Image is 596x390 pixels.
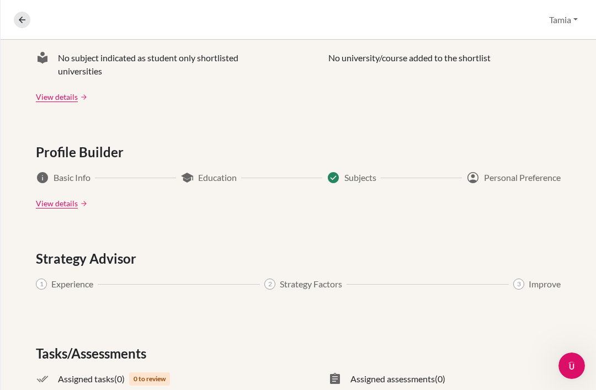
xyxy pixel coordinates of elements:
a: arrow_forward [78,200,88,207]
div: Close [190,18,210,38]
div: Send us a message [23,177,184,188]
p: Hello there 👋 [22,78,199,97]
img: Profile image for Nandini [150,18,172,40]
div: Send us a message [11,167,210,197]
span: Basic Info [54,171,91,184]
span: Success [327,171,340,184]
span: Help [175,316,193,324]
span: No subject indicated as student only shortlisted universities [58,51,257,78]
span: 2 [264,279,275,290]
span: (0) [114,372,125,386]
span: Experience [51,277,93,291]
span: Strategy Factors [280,277,342,291]
span: info [36,171,49,184]
span: 0 to review [129,372,170,386]
span: Improve [529,277,561,291]
p: How can we help? [22,97,199,116]
span: Profile Builder [36,142,128,162]
iframe: Intercom live chat [558,352,585,379]
span: Personal Preference [484,171,561,184]
span: assignment [328,372,342,386]
span: Search for help [23,140,89,152]
span: school [180,171,194,184]
span: Tasks/Assessments [36,344,151,364]
span: Messages [92,316,130,324]
button: Help [147,289,221,333]
span: Subjects [344,171,376,184]
span: Strategy Advisor [36,249,141,269]
img: logo [22,21,66,39]
a: arrow_forward [78,93,88,101]
a: View details [36,91,78,103]
span: 3 [513,279,524,290]
span: 1 [36,279,47,290]
button: Search for help [16,135,205,157]
span: Home [24,316,49,324]
span: Assigned assessments [350,372,435,386]
span: Assigned tasks [58,372,114,386]
p: No university/course added to the shortlist [328,51,491,78]
span: (0) [435,372,445,386]
button: Messages [73,289,147,333]
span: account_circle [466,171,480,184]
span: local_library [36,51,49,78]
img: Profile image for Jessica [129,18,151,40]
a: View details [36,197,78,209]
button: Tamia [544,9,583,30]
span: Education [198,171,237,184]
span: done_all [36,372,49,386]
img: Profile image for Riya [108,18,130,40]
